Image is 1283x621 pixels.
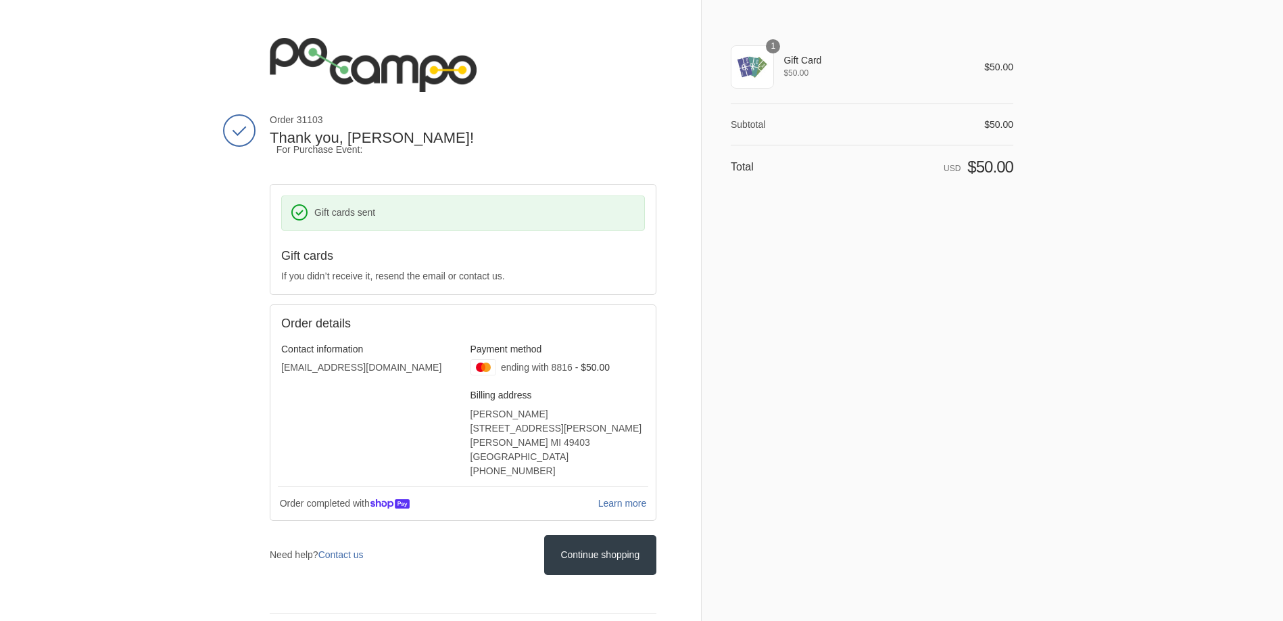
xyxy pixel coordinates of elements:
[281,269,645,283] p: If you didn’t receive it, resend the email or contact us.
[944,164,961,173] span: USD
[783,67,965,79] span: $50.00
[470,389,646,401] h3: Billing address
[318,549,364,560] a: Contact us
[967,158,1013,176] span: $50.00
[278,495,596,513] p: Order completed with
[984,62,1013,72] span: $50.00
[783,54,965,66] span: Gift Card
[575,362,610,373] span: - $50.00
[501,362,573,373] span: ending with 8816
[281,362,441,373] bdo: [EMAIL_ADDRESS][DOMAIN_NAME]
[470,343,646,355] h3: Payment method
[731,118,814,131] th: Subtotal
[270,143,656,156] div: For Purchase Event:
[560,549,639,560] span: Continue shopping
[281,316,463,331] h2: Order details
[984,119,1013,130] span: $50.00
[314,206,624,220] p: Gift cards sent
[731,45,774,89] img: Gift Card - Po Campo
[596,496,648,511] a: Learn more
[281,343,456,355] h3: Contact information
[270,38,477,92] img: Po Campo
[731,161,754,172] span: Total
[270,129,656,148] h2: Thank you, [PERSON_NAME]!
[544,535,656,575] a: Continue shopping
[270,548,364,562] p: Need help?
[470,407,646,478] address: [PERSON_NAME] [STREET_ADDRESS][PERSON_NAME] [PERSON_NAME] MI 49403 [GEOGRAPHIC_DATA] ‎[PHONE_NUMBER]
[281,248,645,264] h2: Gift cards
[766,39,780,53] span: 1
[270,114,656,126] span: Order 31103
